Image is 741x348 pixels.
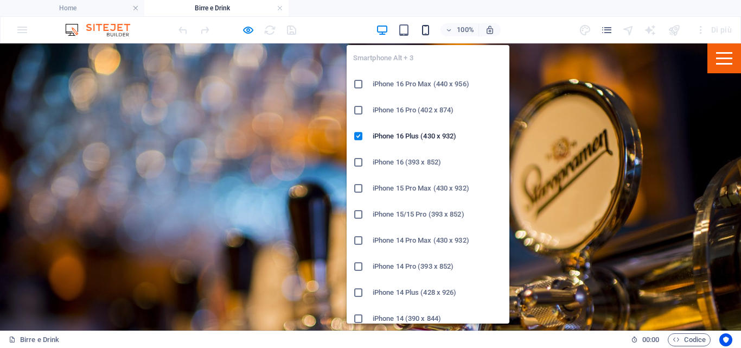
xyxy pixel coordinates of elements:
h6: 100% [457,23,474,36]
i: Quando ridimensioni, regola automaticamente il livello di zoom in modo che corrisponda al disposi... [485,25,495,35]
h6: iPhone 15 Pro Max (430 x 932) [373,182,503,195]
button: pages [600,23,613,36]
button: 100% [440,23,479,36]
h6: iPhone 14 Pro (393 x 852) [373,260,503,273]
span: 00 00 [642,333,659,346]
h6: Tempo sessione [631,333,660,346]
a: Fai clic per annullare la selezione. Doppio clic per aprire le pagine [9,333,59,346]
i: Pagine (Ctrl+Alt+S) [601,24,613,36]
h6: iPhone 14 Plus (428 x 926) [373,286,503,299]
h6: iPhone 16 Pro Max (440 x 956) [373,78,503,91]
span: : [650,336,651,344]
h4: Birre e Drink [144,2,289,14]
h6: iPhone 15/15 Pro (393 x 852) [373,208,503,221]
img: Editor Logo [62,23,144,36]
h6: iPhone 16 (393 x 852) [373,156,503,169]
h6: iPhone 16 Plus (430 x 932) [373,130,503,143]
h6: iPhone 16 Pro (402 x 874) [373,104,503,117]
button: Codice [668,333,711,346]
button: Usercentrics [719,333,732,346]
span: Codice [673,333,706,346]
h6: iPhone 14 (390 x 844) [373,312,503,325]
h6: iPhone 14 Pro Max (430 x 932) [373,234,503,247]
